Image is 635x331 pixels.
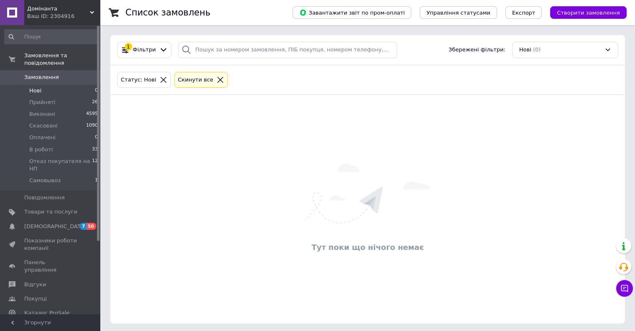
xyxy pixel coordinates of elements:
[27,13,100,20] div: Ваш ID: 2304916
[87,223,96,230] span: 50
[24,237,77,252] span: Показники роботи компанії
[29,146,53,153] span: В роботі
[557,10,620,16] span: Створити замовлення
[24,223,86,230] span: [DEMOGRAPHIC_DATA]
[24,259,77,274] span: Панель управління
[119,76,158,84] div: Статус: Нові
[29,122,58,130] span: Скасовані
[293,6,411,19] button: Завантажити звіт по пром-оплаті
[426,10,490,16] span: Управління статусами
[178,42,397,58] input: Пошук за номером замовлення, ПІБ покупця, номером телефону, Email, номером накладної
[505,6,542,19] button: Експорт
[92,158,98,173] span: 12
[29,110,55,118] span: Виконані
[86,122,98,130] span: 1090
[29,87,41,94] span: Нові
[92,99,98,106] span: 26
[29,134,56,141] span: Оплачені
[24,281,46,288] span: Відгуки
[80,223,87,230] span: 7
[24,194,65,201] span: Повідомлення
[95,87,98,94] span: 0
[29,177,61,184] span: Самовывоз
[115,242,621,252] div: Тут поки що нічого немає
[4,29,99,44] input: Пошук
[125,8,210,18] h1: Список замовлень
[176,76,215,84] div: Cкинути все
[95,134,98,141] span: 0
[299,9,405,16] span: Завантажити звіт по пром-оплаті
[550,6,627,19] button: Створити замовлення
[519,46,531,54] span: Нові
[29,99,55,106] span: Прийняті
[24,208,77,216] span: Товари та послуги
[616,280,633,297] button: Чат з покупцем
[449,46,505,54] span: Збережені фільтри:
[24,52,100,67] span: Замовлення та повідомлення
[512,10,536,16] span: Експорт
[24,74,59,81] span: Замовлення
[24,309,69,317] span: Каталог ProSale
[542,9,627,15] a: Створити замовлення
[125,43,132,51] div: 1
[533,46,541,53] span: (0)
[95,177,98,184] span: 1
[92,146,98,153] span: 33
[420,6,497,19] button: Управління статусами
[29,158,92,173] span: Отказ покупателя на НП
[86,110,98,118] span: 4595
[27,5,90,13] span: Домінанта
[133,46,156,54] span: Фільтри
[24,295,47,303] span: Покупці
